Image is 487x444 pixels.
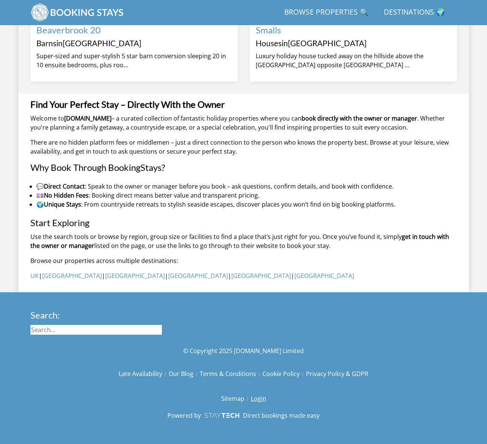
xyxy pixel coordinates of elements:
a: Browse Properties 🔍 [281,4,372,21]
a: Sitemap [221,392,251,405]
strong: Direct Contact [44,182,85,190]
p: Use the search tools or browse by region, group size or facilities to find a place that’s just ri... [30,232,457,250]
a: Late Availability [119,367,169,380]
h4: in [36,39,232,48]
a: Destinations 🌍 [381,4,448,21]
strong: No Hidden Fees [44,191,89,199]
a: Our Blog [169,367,200,380]
a: [GEOGRAPHIC_DATA] [105,272,165,280]
img: scrumpy.png [204,411,240,420]
p: | | | | | [30,271,457,280]
a: Smalls [256,24,281,35]
p: 💷 : Booking direct means better value and transparent pricing. [36,191,457,200]
p: Browse our properties across multiple destinations: [30,256,457,265]
img: BookingStays [30,3,124,22]
input: Search... [30,325,162,335]
strong: [DOMAIN_NAME] [64,114,112,122]
a: Barns [36,38,56,48]
h3: Search: [30,310,162,320]
a: Cookie Policy [262,367,306,380]
a: [GEOGRAPHIC_DATA] [288,38,366,48]
h3: Why Book Through BookingStays? [30,163,457,172]
a: [GEOGRAPHIC_DATA] [294,272,354,280]
a: Terms & Conditions [200,367,262,380]
p: 🌍 : From countryside retreats to stylish seaside escapes, discover places you won’t find on big b... [36,200,457,209]
p: © Copyright 2025 [DOMAIN_NAME] Limited [30,346,457,355]
p: Luxury holiday house tucked away on the hillside above the [GEOGRAPHIC_DATA] opposite [GEOGRAPHIC... [256,51,451,69]
a: Beaverbrook 20 [36,24,101,35]
h3: Start Exploring [30,218,457,228]
h4: in [256,39,451,48]
strong: Find Your Perfect Stay – Directly With the Owner [30,99,225,110]
p: There are no hidden platform fees or middlemen – just a direct connection to the person who knows... [30,138,457,156]
strong: get in touch with the owner or manager [30,233,449,250]
strong: book directly with the owner or manager [302,114,417,122]
a: [GEOGRAPHIC_DATA] [168,272,228,280]
p: Super-sized and super-stylish 5 star barn conversion sleeping 20 in 10 ensuite bedrooms, plus roo... [36,51,232,69]
a: Houses [256,38,282,48]
strong: Unique Stays [44,200,81,208]
a: UK [30,272,39,280]
p: 💬 : Speak to the owner or manager before you book – ask questions, confirm details, and book with... [36,182,457,191]
p: Welcome to – a curated collection of fantastic holiday properties where you can . Whether you're ... [30,114,457,132]
a: Powered byDirect bookings made easy [167,411,320,420]
a: Login [251,392,266,405]
a: [GEOGRAPHIC_DATA] [42,272,102,280]
a: [GEOGRAPHIC_DATA] [231,272,291,280]
a: Privacy Policy & GDPR [306,367,368,380]
a: [GEOGRAPHIC_DATA] [63,38,141,48]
